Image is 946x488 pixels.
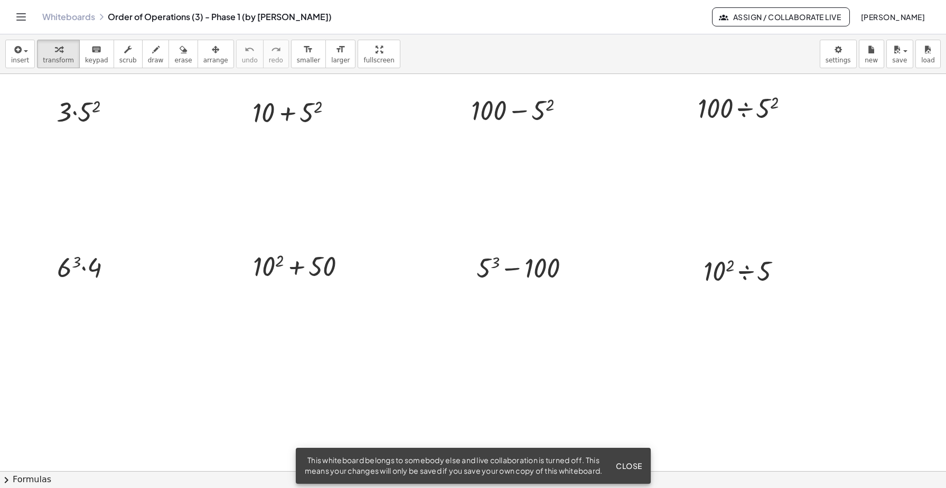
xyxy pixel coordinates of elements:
button: transform [37,40,80,68]
button: settings [820,40,857,68]
button: format_sizesmaller [291,40,326,68]
button: undoundo [236,40,264,68]
span: erase [174,57,192,64]
button: Assign / Collaborate Live [712,7,850,26]
span: new [865,57,878,64]
span: [PERSON_NAME] [860,12,925,22]
span: fullscreen [363,57,394,64]
a: Whiteboards [42,12,95,22]
button: new [859,40,884,68]
button: redoredo [263,40,289,68]
i: keyboard [91,43,101,56]
div: This whiteboard belongs to somebody else and live collaboration is turned off. This means your ch... [304,455,603,476]
button: format_sizelarger [325,40,355,68]
span: redo [269,57,283,64]
button: arrange [198,40,234,68]
span: smaller [297,57,320,64]
button: load [915,40,941,68]
span: scrub [119,57,137,64]
span: larger [331,57,350,64]
span: settings [826,57,851,64]
span: transform [43,57,74,64]
span: Close [616,461,642,471]
span: draw [148,57,164,64]
button: fullscreen [358,40,400,68]
button: erase [168,40,198,68]
i: format_size [303,43,313,56]
span: save [892,57,907,64]
i: undo [245,43,255,56]
button: save [886,40,913,68]
span: undo [242,57,258,64]
span: Assign / Collaborate Live [721,12,841,22]
button: [PERSON_NAME] [852,7,933,26]
button: scrub [114,40,143,68]
button: Toggle navigation [13,8,30,25]
span: insert [11,57,29,64]
i: redo [271,43,281,56]
span: arrange [203,57,228,64]
button: insert [5,40,35,68]
span: keypad [85,57,108,64]
button: draw [142,40,170,68]
button: keyboardkeypad [79,40,114,68]
span: load [921,57,935,64]
button: Close [612,456,647,475]
i: format_size [335,43,345,56]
